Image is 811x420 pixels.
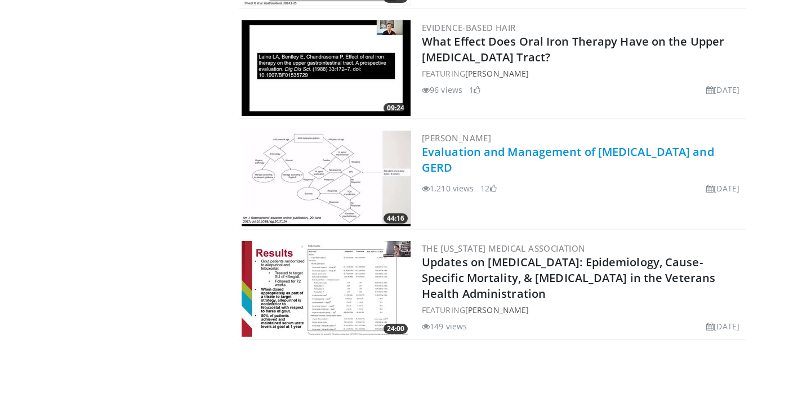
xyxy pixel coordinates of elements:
[706,182,739,194] li: [DATE]
[422,182,474,194] li: 1,210 views
[422,144,714,175] a: Evaluation and Management of [MEDICAL_DATA] and GERD
[422,34,724,65] a: What Effect Does Oral Iron Therapy Have on the Upper [MEDICAL_DATA] Tract?
[422,132,491,144] a: [PERSON_NAME]
[422,243,586,254] a: The [US_STATE] Medical Association
[469,84,480,96] li: 1
[465,68,529,79] a: [PERSON_NAME]
[465,305,529,315] a: [PERSON_NAME]
[384,213,408,224] span: 44:16
[242,20,411,116] a: 09:24
[242,20,411,116] img: 2d401e41-9e7e-4806-885a-0de95feb007e.300x170_q85_crop-smart_upscale.jpg
[242,241,411,337] img: d6170b35-4886-4c57-8342-b89d3d9677e4.300x170_q85_crop-smart_upscale.jpg
[242,241,411,337] a: 24:00
[422,22,516,33] a: Evidence-Based Hair
[422,254,715,301] a: Updates on [MEDICAL_DATA]: Epidemiology, Cause-Specific Mortality, & [MEDICAL_DATA] in the Vetera...
[706,84,739,96] li: [DATE]
[242,131,411,226] a: 44:16
[706,320,739,332] li: [DATE]
[422,304,744,316] div: FEATURING
[422,68,744,79] div: FEATURING
[422,320,467,332] li: 149 views
[384,103,408,113] span: 09:24
[480,182,496,194] li: 12
[242,131,411,226] img: 43b0b504-8b55-4375-a28b-cce767172b4e.300x170_q85_crop-smart_upscale.jpg
[422,84,462,96] li: 96 views
[384,324,408,334] span: 24:00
